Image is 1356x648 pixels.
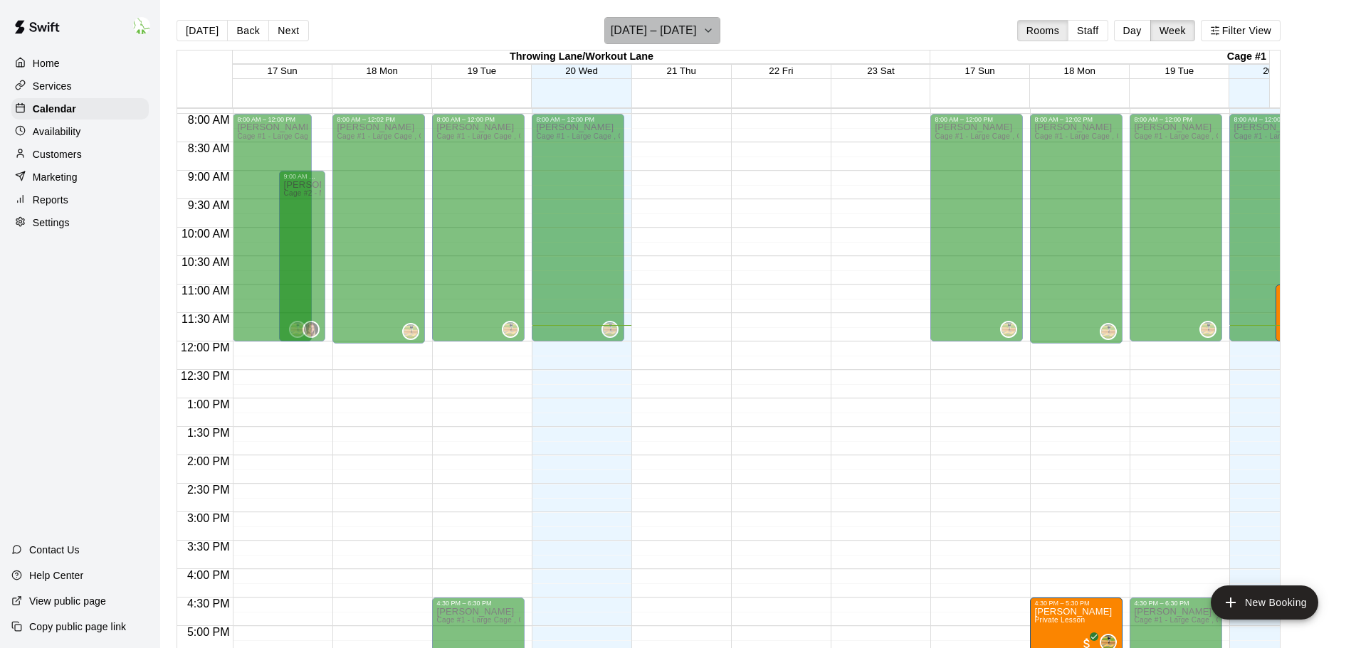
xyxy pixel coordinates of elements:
img: Treyton Swygart [1201,322,1215,336]
span: Cage #1 - Large Cage , Cage #2 - Middle Cage , Throwing Lane/Workout Lane [935,132,1201,140]
a: Reports [11,189,149,211]
div: Treyton Swygart [402,323,419,340]
div: 4:30 PM – 6:30 PM [1134,600,1218,607]
span: Private Lesson [1034,616,1085,624]
div: 8:00 AM – 12:00 PM [1234,116,1304,123]
button: 17 Sun [965,65,994,76]
span: 11:00 AM [178,285,233,297]
p: Calendar [33,102,76,116]
div: Treyton Swygart [1100,323,1117,340]
a: Home [11,53,149,74]
button: 18 Mon [367,65,398,76]
button: Back [227,20,269,41]
img: Treyton Swygart [503,322,517,336]
div: Bryan Swygart [130,11,160,40]
div: 8:00 AM – 12:00 PM: Available [930,114,1023,341]
span: 2:00 PM [184,455,233,467]
div: 4:30 PM – 6:30 PM [436,600,520,607]
div: 8:00 AM – 12:00 PM [1134,116,1218,123]
span: 22 Fri [769,65,793,76]
button: 17 Sun [267,65,297,76]
button: 21 Thu [667,65,696,76]
button: Week [1150,20,1195,41]
a: Customers [11,144,149,165]
p: Contact Us [29,543,80,557]
span: 12:00 PM [177,341,233,354]
span: 2:30 PM [184,484,233,496]
a: Availability [11,121,149,142]
span: 10:30 AM [178,256,233,268]
h6: [DATE] – [DATE] [611,21,697,41]
span: 9:00 AM [184,171,233,183]
span: Cage #1 - Large Cage , Cage #2 - Middle Cage , Throwing Lane/Workout Lane [436,132,703,140]
div: 8:00 AM – 12:02 PM [1034,116,1118,123]
span: Cage #2 - Middle Cage , Throwing Lane/Workout Lane [283,189,468,197]
p: Marketing [33,170,78,184]
span: 4:00 PM [184,569,233,581]
span: 9:30 AM [184,199,233,211]
button: 19 Tue [1165,65,1194,76]
img: Treyton Swygart [1101,324,1115,339]
div: 8:00 AM – 12:00 PM [935,116,1019,123]
div: 9:00 AM – 12:00 PM: Available [279,171,325,341]
a: Marketing [11,166,149,188]
button: Staff [1068,20,1108,41]
a: Calendar [11,98,149,119]
div: 8:00 AM – 12:00 PM [436,116,520,123]
button: 19 Tue [468,65,497,76]
button: 20 Wed [565,65,598,76]
p: Customers [33,147,82,161]
button: 23 Sat [867,65,895,76]
button: Next [268,20,308,41]
p: Home [33,56,60,70]
a: Settings [11,212,149,233]
button: Filter View [1201,20,1281,41]
p: Availability [33,124,81,139]
button: 20 Wed [1263,65,1295,76]
button: [DATE] [177,20,228,41]
span: 8:30 AM [184,142,233,154]
p: View public page [29,594,106,608]
img: Krystal McCutcheon [304,322,318,336]
span: 8:00 AM [184,114,233,126]
div: 8:00 AM – 12:02 PM [337,116,421,123]
span: 1:00 PM [184,398,233,410]
div: 9:00 AM – 12:00 PM [283,173,321,180]
img: Treyton Swygart [603,322,617,336]
span: All customers have paid [1279,324,1293,338]
span: Cage #1 - Large Cage , Cage #2 - Middle Cage , Throwing Lane/Workout Lane [1034,132,1300,140]
img: Treyton Swygart [404,324,418,339]
button: Rooms [1017,20,1068,41]
span: 5:00 PM [184,626,233,638]
button: 18 Mon [1064,65,1095,76]
div: 8:00 AM – 12:00 PM: Available [233,114,312,341]
button: Day [1114,20,1151,41]
div: 11:00 AM – 12:00 PM: Cooper May [1276,285,1322,341]
span: 12:30 PM [177,370,233,382]
span: Cage #1 - Large Cage , Cage #2 - Middle Cage , Throwing Lane/Workout Lane [337,132,603,140]
div: 4:30 PM – 5:30 PM [1034,600,1118,607]
div: 8:00 AM – 12:00 PM: Available [1229,114,1308,341]
div: Services [11,75,149,97]
span: 10:00 AM [178,228,233,240]
div: Treyton Swygart [1199,321,1216,338]
div: 8:00 AM – 12:00 PM: Available [532,114,624,341]
p: Settings [33,216,70,230]
div: Treyton Swygart [1000,321,1017,338]
div: 8:00 AM – 12:00 PM: Available [1130,114,1222,341]
span: Cage #1 - Large Cage , Cage #2 - Middle Cage , Throwing Lane/Workout Lane [436,616,703,624]
div: Krystal McCutcheon [303,321,320,338]
button: add [1211,585,1318,620]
